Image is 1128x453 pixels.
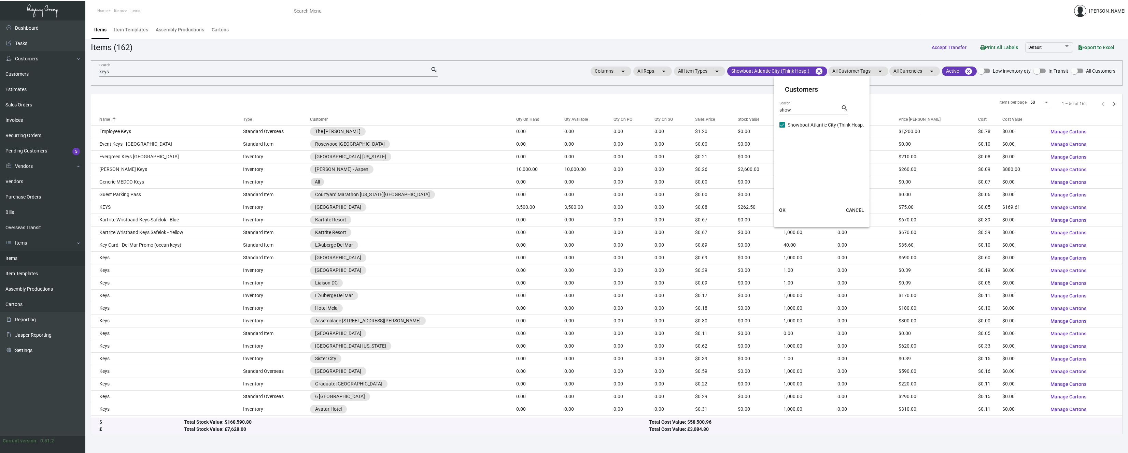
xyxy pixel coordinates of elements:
[771,204,793,216] button: OK
[779,207,786,213] span: OK
[3,437,38,444] div: Current version:
[785,84,859,94] mat-card-title: Customers
[841,104,848,112] mat-icon: search
[841,204,870,216] button: CANCEL
[846,207,864,213] span: CANCEL
[40,437,54,444] div: 0.51.2
[788,121,866,129] span: Showboat Atlantic City (Think Hosp.)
